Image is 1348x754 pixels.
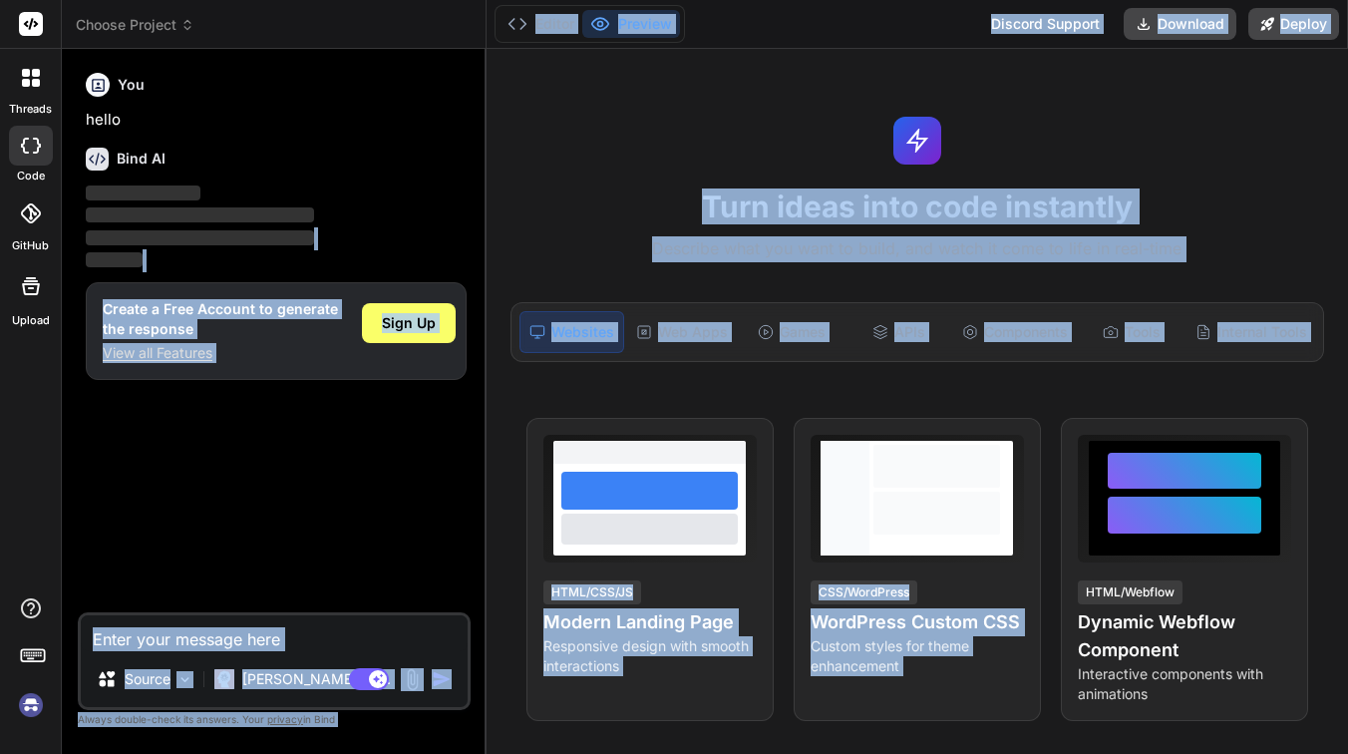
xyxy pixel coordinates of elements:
[17,168,45,185] label: code
[214,669,234,689] img: Claude 4 Sonnet
[1078,580,1182,604] div: HTML/Webflow
[543,636,757,676] p: Responsive design with smooth interactions
[1078,664,1291,704] p: Interactive components with animations
[1248,8,1339,40] button: Deploy
[811,636,1024,676] p: Custom styles for theme enhancement
[12,237,49,254] label: GitHub
[86,186,200,200] span: ‌
[9,101,52,118] label: threads
[103,343,338,363] p: View all Features
[242,669,391,689] p: [PERSON_NAME] 4 S..
[1187,311,1315,353] div: Internal Tools
[78,710,471,729] p: Always double-check its answers. Your in Bind
[176,671,193,688] img: Pick Models
[267,713,303,725] span: privacy
[811,580,917,604] div: CSS/WordPress
[76,15,194,35] span: Choose Project
[432,669,452,689] img: icon
[543,580,641,604] div: HTML/CSS/JS
[979,8,1112,40] div: Discord Support
[86,207,314,222] span: ‌
[519,311,625,353] div: Websites
[118,75,145,95] h6: You
[1124,8,1236,40] button: Download
[86,109,467,132] p: hello
[543,608,757,636] h4: Modern Landing Page
[499,188,1336,224] h1: Turn ideas into code instantly
[954,311,1076,353] div: Components
[382,313,436,333] span: Sign Up
[86,230,314,245] span: ‌
[103,299,338,339] h1: Create a Free Account to generate the response
[14,688,48,722] img: signin
[582,10,680,38] button: Preview
[500,10,582,38] button: Editor
[740,311,843,353] div: Games
[1080,311,1183,353] div: Tools
[628,311,736,353] div: Web Apps
[1078,608,1291,664] h4: Dynamic Webflow Component
[811,608,1024,636] h4: WordPress Custom CSS
[847,311,951,353] div: APIs
[125,669,170,689] p: Source
[12,312,50,329] label: Upload
[86,252,143,267] span: ‌
[117,149,166,169] h6: Bind AI
[401,668,424,691] img: attachment
[499,236,1336,262] p: Describe what you want to build, and watch it come to life in real-time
